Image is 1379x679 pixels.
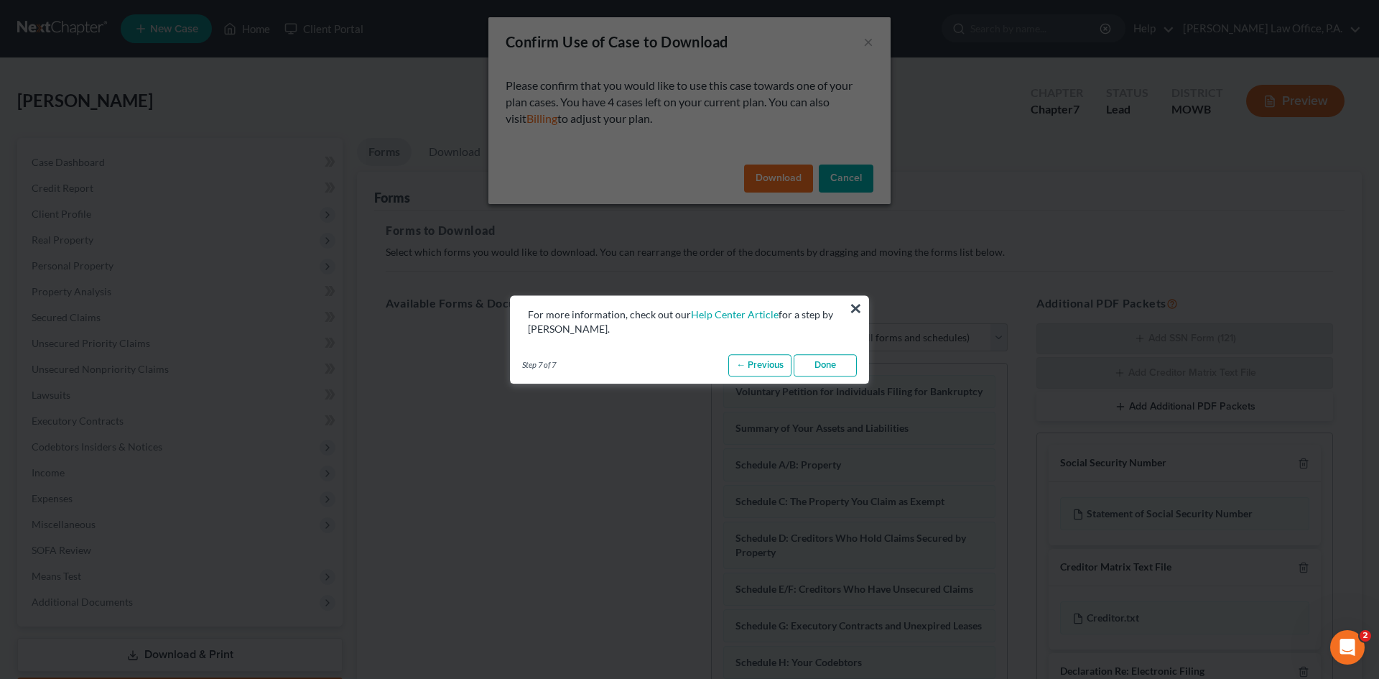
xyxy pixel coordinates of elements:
span: Step 7 of 7 [522,359,556,371]
a: Help Center Article [691,308,779,320]
a: ← Previous [728,354,791,377]
span: 2 [1360,630,1371,642]
div: For more information, check out our for a step by [PERSON_NAME]. [528,308,851,336]
a: Done [794,354,857,377]
iframe: Intercom live chat [1330,630,1365,665]
button: × [849,297,863,320]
